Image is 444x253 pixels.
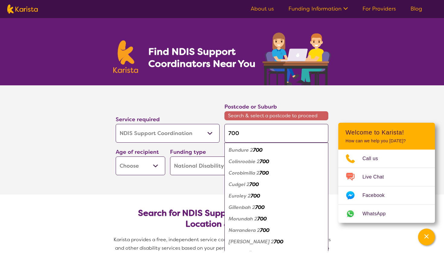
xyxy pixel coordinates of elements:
img: Karista logo [113,40,138,73]
h1: Find NDIS Support Coordinators Near You [148,46,260,70]
h2: Welcome to Karista! [346,129,428,136]
div: Euroley 2700 [227,190,325,202]
label: Postcode or Suburb [224,103,277,110]
em: Gillenbah 2 [229,204,255,210]
em: 700 [253,147,262,153]
em: 700 [260,158,269,165]
em: Morundah 2 [229,216,257,222]
div: Narrandera 2700 [227,225,325,236]
img: Karista logo [7,5,38,14]
em: 700 [255,204,265,210]
em: Euroley 2 [229,193,251,199]
span: Facebook [362,191,392,200]
em: 700 [274,239,283,245]
h2: Search for NDIS Support Coordinators by Location & Needs [121,208,323,229]
div: Corobimilla 2700 [227,167,325,179]
img: support-coordination [262,33,331,85]
div: Colinroobie 2700 [227,156,325,167]
a: For Providers [362,5,396,12]
span: Search & select a postcode to proceed [224,111,328,120]
p: How can we help you [DATE]? [346,138,428,144]
a: Blog [410,5,422,12]
em: 700 [260,227,269,233]
div: Morundah 2700 [227,213,325,225]
input: Type [224,124,328,143]
em: Colinroobie 2 [229,158,260,165]
label: Service required [116,116,160,123]
label: Age of recipient [116,148,159,156]
em: Bundure 2 [229,147,253,153]
span: Call us [362,154,385,163]
em: Corobimilla 2 [229,170,259,176]
em: 700 [249,181,259,188]
div: Cudgel 2700 [227,179,325,190]
em: 700 [259,170,269,176]
button: Channel Menu [418,229,435,245]
a: About us [251,5,274,12]
em: [PERSON_NAME] 2 [229,239,274,245]
div: Sandigo 2700 [227,236,325,248]
div: Channel Menu [338,123,435,223]
span: Live Chat [362,172,391,182]
em: 700 [251,193,260,199]
ul: Choose channel [338,150,435,223]
div: Bundure 2700 [227,144,325,156]
em: 700 [257,216,267,222]
a: Web link opens in a new tab. [338,205,435,223]
span: WhatsApp [362,209,393,218]
div: Gillenbah 2700 [227,202,325,213]
a: Funding Information [288,5,348,12]
label: Funding type [170,148,206,156]
em: Narrandera 2 [229,227,260,233]
em: Cudgel 2 [229,181,249,188]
